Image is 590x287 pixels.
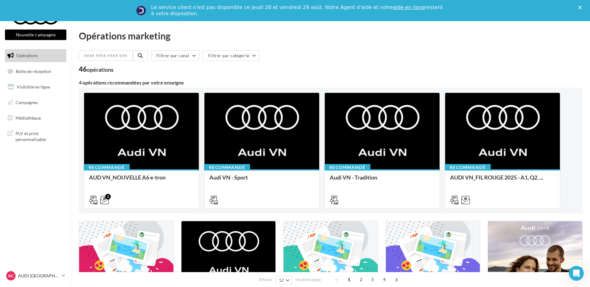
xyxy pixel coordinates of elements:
span: Campagnes [16,100,38,105]
span: Audi VN - Tradition [330,174,377,181]
a: Visibilité en ligne [4,80,68,93]
button: Filtrer par catégorie [203,50,259,61]
span: 4 [379,275,389,285]
div: 46 [79,66,114,73]
a: AC AUDI [GEOGRAPHIC_DATA] [5,270,66,282]
iframe: Intercom live chat [569,266,584,281]
a: Campagnes [4,96,68,109]
div: 2 [105,194,111,199]
a: Boîte de réception [4,65,68,78]
span: Médiathèque [16,115,41,120]
div: 4 opérations recommandées par votre enseigne [79,80,583,85]
div: Recommandé [324,164,370,171]
span: AUD VN_NOUVELLE A6 e-tron [89,174,166,181]
img: Profile image for Service-Client [136,6,146,16]
span: Audi VN - Sport [209,174,248,181]
span: 1 [344,275,354,285]
a: Médiathèque [4,112,68,125]
span: AUDI VN_FIL ROUGE 2025 - A1, Q2, ... [450,174,543,181]
a: PLV et print personnalisable [4,127,68,145]
div: Le service client n'est pas disponible ce jeudi 28 et vendredi 29 août. Notre Agent d'aide et not... [151,4,444,17]
span: Visibilité en ligne [17,84,50,89]
div: Fermer [578,6,584,9]
button: Nouvelle campagne [5,30,66,40]
div: Recommandé [84,164,130,171]
span: Boîte de réception [16,68,51,74]
span: PLV et print personnalisable [16,129,64,143]
span: 12 [279,278,284,283]
span: Opérations [16,53,38,58]
div: Recommandé [204,164,250,171]
p: AUDI [GEOGRAPHIC_DATA] [18,273,59,279]
button: 12 [276,276,292,285]
div: Recommandé [445,164,491,171]
div: opérations [87,67,114,72]
a: aide en ligne [393,4,425,10]
span: AC [8,273,14,279]
span: 3 [367,275,377,285]
span: Afficher [259,277,273,283]
button: Filtrer par canal [151,50,199,61]
span: résultats/page [295,277,321,283]
a: Opérations [4,49,68,62]
div: Opérations marketing [79,31,583,40]
span: 2 [356,275,366,285]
